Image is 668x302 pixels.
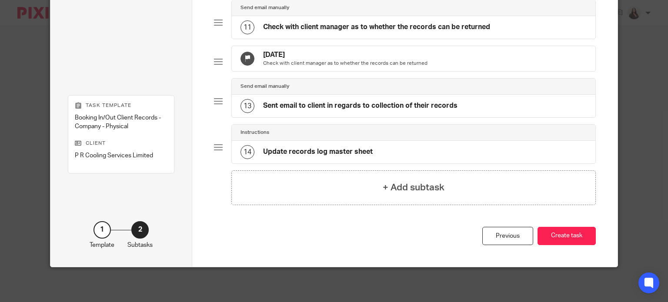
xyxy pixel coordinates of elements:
h4: Check with client manager as to whether the records can be returned [263,23,490,32]
button: Create task [538,227,596,246]
p: Subtasks [127,241,153,249]
p: Task template [75,102,167,109]
p: Booking In/Out Client Records - Company - Physical [75,113,167,131]
h4: [DATE] [263,50,428,60]
div: 13 [240,99,254,113]
div: 11 [240,20,254,34]
div: 14 [240,145,254,159]
h4: Send email manually [240,4,289,11]
p: Client [75,140,167,147]
h4: Instructions [240,129,269,136]
h4: Sent email to client in regards to collection of their records [263,101,458,110]
div: 2 [131,221,149,239]
h4: Update records log master sheet [263,147,373,156]
h4: Send email manually [240,83,289,90]
p: P R Cooling Services Limited [75,151,167,160]
h4: + Add subtask [383,181,444,194]
div: Previous [482,227,533,246]
p: Check with client manager as to whether the records can be returned [263,60,428,67]
p: Template [90,241,114,249]
div: 1 [94,221,111,239]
